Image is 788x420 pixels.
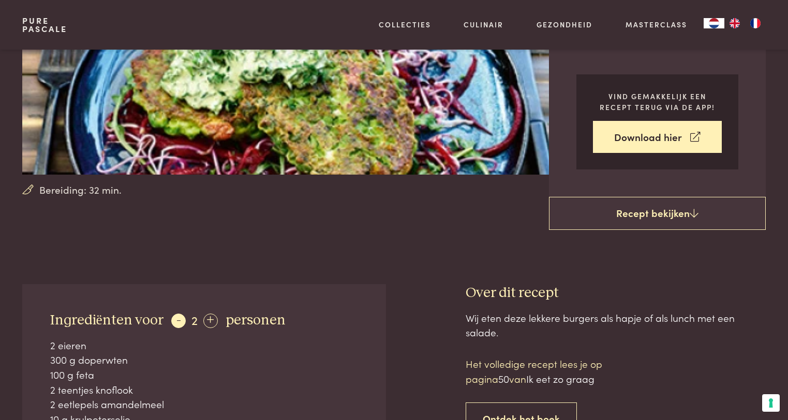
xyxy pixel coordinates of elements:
[762,394,780,412] button: Uw voorkeuren voor toestemming voor trackingtechnologieën
[50,313,163,328] span: Ingrediënten voor
[526,371,594,385] span: Ik eet zo graag
[50,397,359,412] div: 2 eetlepels amandelmeel
[50,367,359,382] div: 100 g feta
[466,310,766,340] div: Wij eten deze lekkere burgers als hapje of als lunch met een salade.
[724,18,745,28] a: EN
[704,18,724,28] a: NL
[745,18,766,28] a: FR
[203,314,218,328] div: +
[466,356,642,386] p: Het volledige recept lees je op pagina van
[191,311,198,328] span: 2
[704,18,724,28] div: Language
[379,19,431,30] a: Collecties
[464,19,503,30] a: Culinair
[466,284,766,302] h3: Over dit recept
[549,197,766,230] a: Recept bekijken
[704,18,766,28] aside: Language selected: Nederlands
[593,121,722,153] a: Download hier
[171,314,186,328] div: -
[50,382,359,397] div: 2 teentjes knoflook
[226,313,286,328] span: personen
[39,182,122,197] span: Bereiding: 32 min.
[50,338,359,353] div: 2 eieren
[50,352,359,367] div: 300 g doperwten
[498,371,509,385] span: 50
[724,18,766,28] ul: Language list
[537,19,592,30] a: Gezondheid
[593,91,722,112] p: Vind gemakkelijk een recept terug via de app!
[626,19,687,30] a: Masterclass
[22,17,67,33] a: PurePascale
